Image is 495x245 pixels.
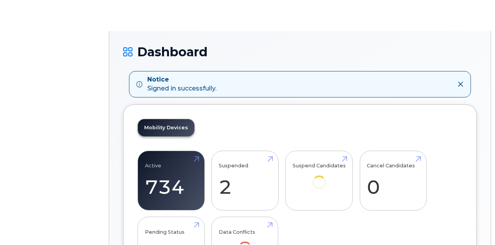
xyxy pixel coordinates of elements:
a: Mobility Devices [138,119,194,136]
div: Signed in successfully. [147,75,216,93]
a: Active 734 [145,155,197,206]
h1: Dashboard [123,45,477,59]
a: Suspended 2 [219,155,271,206]
a: Cancel Candidates 0 [367,155,419,206]
strong: Notice [147,75,216,84]
a: Suspend Candidates [293,155,346,200]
